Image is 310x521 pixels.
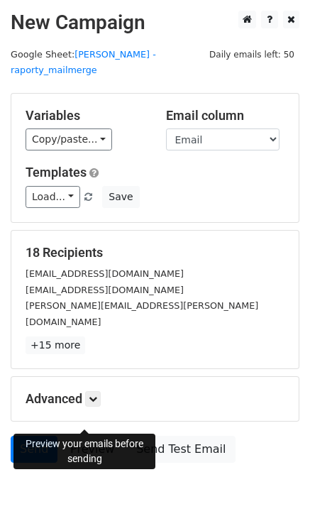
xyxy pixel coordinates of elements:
[11,436,57,463] a: Send
[26,128,112,150] a: Copy/paste...
[26,300,258,327] small: [PERSON_NAME][EMAIL_ADDRESS][PERSON_NAME][DOMAIN_NAME]
[11,11,299,35] h2: New Campaign
[204,49,299,60] a: Daily emails left: 50
[26,165,87,180] a: Templates
[127,436,235,463] a: Send Test Email
[239,453,310,521] iframe: Chat Widget
[26,336,85,354] a: +15 more
[204,47,299,62] span: Daily emails left: 50
[26,186,80,208] a: Load...
[102,186,139,208] button: Save
[11,49,156,76] small: Google Sheet:
[26,245,284,260] h5: 18 Recipients
[26,285,184,295] small: [EMAIL_ADDRESS][DOMAIN_NAME]
[13,434,155,469] div: Preview your emails before sending
[166,108,285,124] h5: Email column
[26,391,284,407] h5: Advanced
[11,49,156,76] a: [PERSON_NAME] - raporty_mailmerge
[239,453,310,521] div: Widżet czatu
[26,108,145,124] h5: Variables
[26,268,184,279] small: [EMAIL_ADDRESS][DOMAIN_NAME]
